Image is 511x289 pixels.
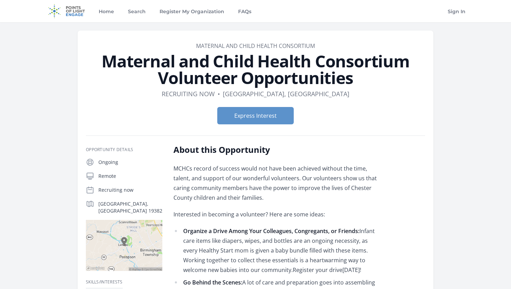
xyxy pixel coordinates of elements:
[173,144,377,155] h2: About this Opportunity
[196,42,315,50] a: Maternal and Child Health Consortium
[217,107,294,124] button: Express Interest
[173,209,377,219] p: Interested in becoming a volunteer? Here are some ideas:
[98,159,162,166] p: Ongoing
[98,187,162,193] p: Recruiting now
[98,200,162,214] p: [GEOGRAPHIC_DATA], [GEOGRAPHIC_DATA] 19382
[183,227,359,235] strong: Organize a Drive Among Your Colleagues, Congregants, or Friends:
[86,53,425,86] h1: Maternal and Child Health Consortium Volunteer Opportunities
[162,89,215,99] dd: Recruiting now
[86,279,162,285] h3: Skills/Interests
[86,220,162,271] img: Map
[86,147,162,152] h3: Opportunity Details
[183,279,242,286] strong: Go Behind the Scenes:
[173,226,377,275] li: Infant care items like diapers, wipes, and bottles are an ongoing necessity, as every Healthy Sta...
[98,173,162,180] p: Remote
[223,89,349,99] dd: [GEOGRAPHIC_DATA], [GEOGRAPHIC_DATA]
[173,164,377,203] p: MCHCs record of success would not have been achieved without the time, talent, and support of our...
[218,89,220,99] div: •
